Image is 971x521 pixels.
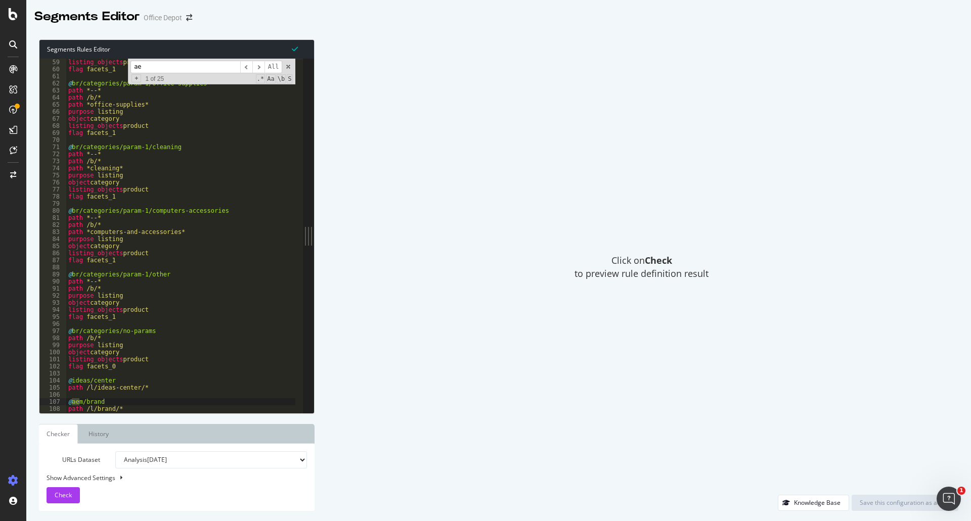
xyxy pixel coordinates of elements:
[264,61,283,73] span: Alt-Enter
[47,487,80,503] button: Check
[39,405,66,412] div: 108
[130,61,240,73] input: Search for
[39,292,66,299] div: 92
[252,61,264,73] span: ​
[39,377,66,384] div: 104
[39,101,66,108] div: 65
[39,80,66,87] div: 62
[131,74,141,82] span: Toggle Replace mode
[39,115,66,122] div: 67
[256,74,265,83] span: RegExp Search
[292,44,298,54] span: Syntax is valid
[39,129,66,136] div: 69
[778,498,849,507] a: Knowledge Base
[39,221,66,228] div: 82
[39,271,66,278] div: 89
[39,243,66,250] div: 85
[39,108,66,115] div: 66
[39,278,66,285] div: 90
[39,165,66,172] div: 74
[39,179,66,186] div: 76
[277,74,286,83] span: Whole Word Search
[39,412,66,419] div: 109
[39,94,66,101] div: 64
[39,87,66,94] div: 63
[39,66,66,73] div: 60
[186,14,192,21] div: arrow-right-arrow-left
[39,151,66,158] div: 72
[778,495,849,511] button: Knowledge Base
[240,61,252,73] span: ​
[39,327,66,335] div: 97
[645,254,672,266] strong: Check
[39,172,66,179] div: 75
[39,451,108,468] label: URLs Dataset
[39,335,66,342] div: 98
[39,349,66,356] div: 100
[39,250,66,257] div: 86
[39,207,66,214] div: 80
[39,136,66,144] div: 70
[80,424,117,444] a: History
[39,158,66,165] div: 73
[39,235,66,243] div: 84
[39,264,66,271] div: 88
[144,13,182,23] div: Office Depot
[39,356,66,363] div: 101
[39,299,66,306] div: 93
[39,186,66,193] div: 77
[957,487,965,495] span: 1
[39,391,66,398] div: 106
[39,398,66,405] div: 107
[39,214,66,221] div: 81
[141,75,168,82] span: 1 of 25
[39,306,66,313] div: 94
[39,200,66,207] div: 79
[39,320,66,327] div: 96
[39,40,314,59] div: Segments Rules Editor
[852,495,958,511] button: Save this configuration as active
[39,363,66,370] div: 102
[287,74,292,83] span: Search In Selection
[794,498,841,507] div: Knowledge Base
[39,193,66,200] div: 78
[39,342,66,349] div: 99
[39,370,66,377] div: 103
[39,384,66,391] div: 105
[39,313,66,320] div: 95
[39,144,66,151] div: 71
[937,487,961,511] iframe: Intercom live chat
[39,59,66,66] div: 59
[39,473,299,482] div: Show Advanced Settings
[266,74,275,83] span: CaseSensitive Search
[39,424,78,444] a: Checker
[34,8,140,25] div: Segments Editor
[39,73,66,80] div: 61
[39,285,66,292] div: 91
[860,498,950,507] div: Save this configuration as active
[39,257,66,264] div: 87
[575,254,709,280] span: Click on to preview rule definition result
[55,491,72,499] span: Check
[39,122,66,129] div: 68
[39,228,66,235] div: 83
